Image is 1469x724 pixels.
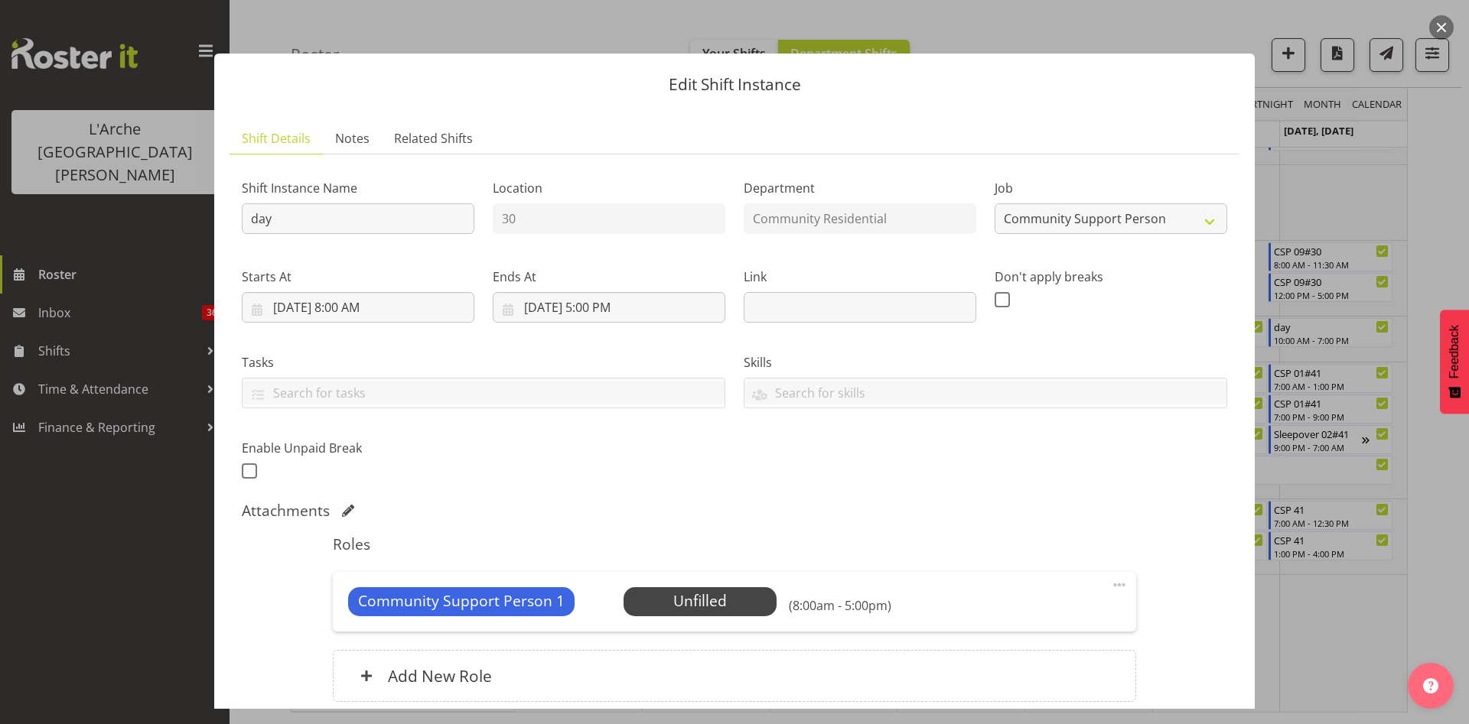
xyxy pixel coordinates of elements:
[230,76,1239,93] p: Edit Shift Instance
[1440,310,1469,414] button: Feedback - Show survey
[358,590,565,612] span: Community Support Person 1
[242,353,725,372] label: Tasks
[493,292,725,323] input: Click to select...
[995,179,1227,197] label: Job
[789,598,891,613] h6: (8:00am - 5:00pm)
[242,129,311,148] span: Shift Details
[243,381,725,404] input: Search for tasks
[493,268,725,286] label: Ends At
[242,203,474,234] input: Shift Instance Name
[995,268,1227,286] label: Don't apply breaks
[744,179,976,197] label: Department
[493,179,725,197] label: Location
[394,129,473,148] span: Related Shifts
[333,535,1135,554] h5: Roles
[242,292,474,323] input: Click to select...
[242,179,474,197] label: Shift Instance Name
[335,129,370,148] span: Notes
[673,590,727,611] span: Unfilled
[744,353,1227,372] label: Skills
[388,666,492,686] h6: Add New Role
[242,268,474,286] label: Starts At
[744,268,976,286] label: Link
[744,381,1226,404] input: Search for skills
[1423,678,1438,693] img: help-xxl-2.png
[242,502,330,520] h5: Attachments
[242,439,474,457] label: Enable Unpaid Break
[1448,325,1461,378] span: Feedback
